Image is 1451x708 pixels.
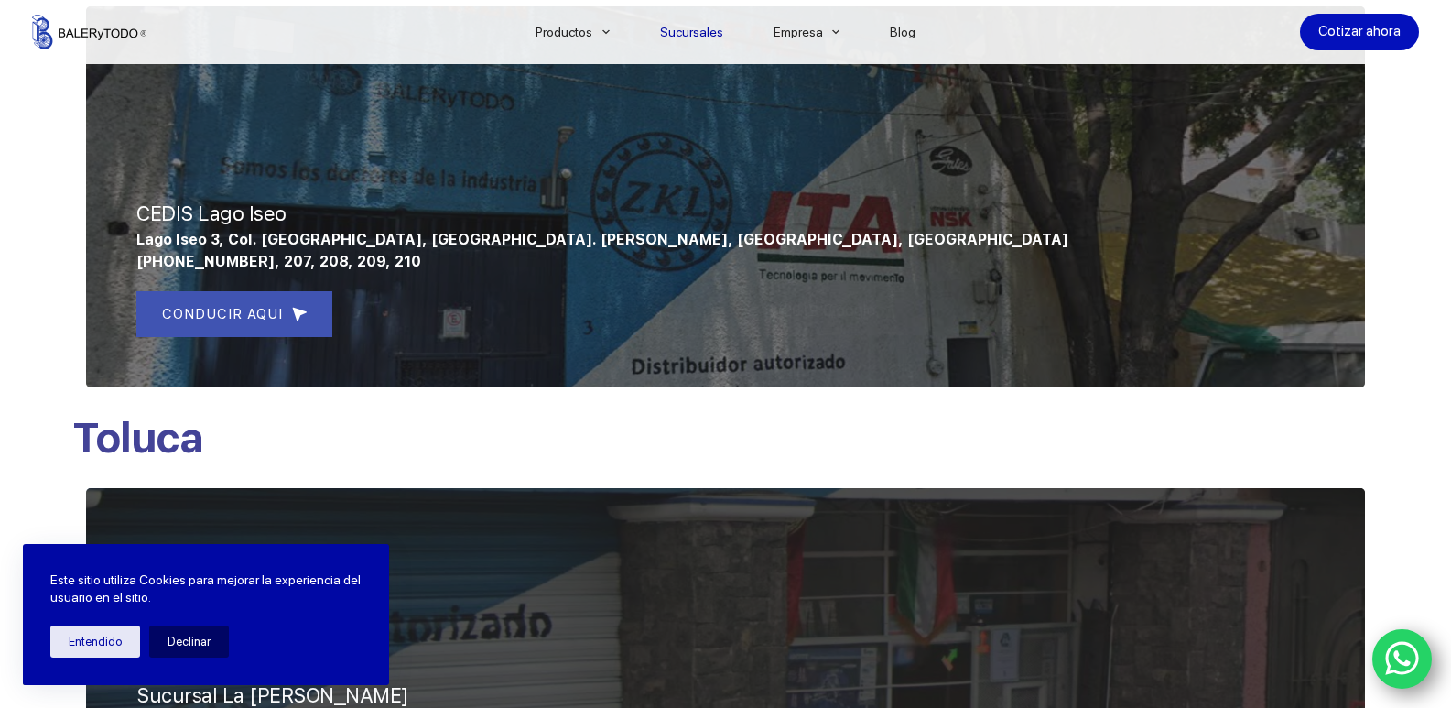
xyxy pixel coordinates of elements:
[32,15,146,49] img: Balerytodo
[50,572,362,607] p: Este sitio utiliza Cookies para mejorar la experiencia del usuario en el sitio.
[1372,629,1433,690] a: WhatsApp
[136,202,287,225] span: CEDIS Lago Iseo
[1300,14,1419,50] a: Cotizar ahora
[136,291,332,337] a: CONDUCIR AQUI
[136,231,1068,248] span: Lago Iseo 3, Col. [GEOGRAPHIC_DATA], [GEOGRAPHIC_DATA]. [PERSON_NAME], [GEOGRAPHIC_DATA], [GEOGRA...
[149,626,229,658] button: Declinar
[72,412,202,463] span: Toluca
[162,303,283,325] span: CONDUCIR AQUI
[136,253,421,270] span: [PHONE_NUMBER], 207, 208, 209, 210
[50,626,140,658] button: Entendido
